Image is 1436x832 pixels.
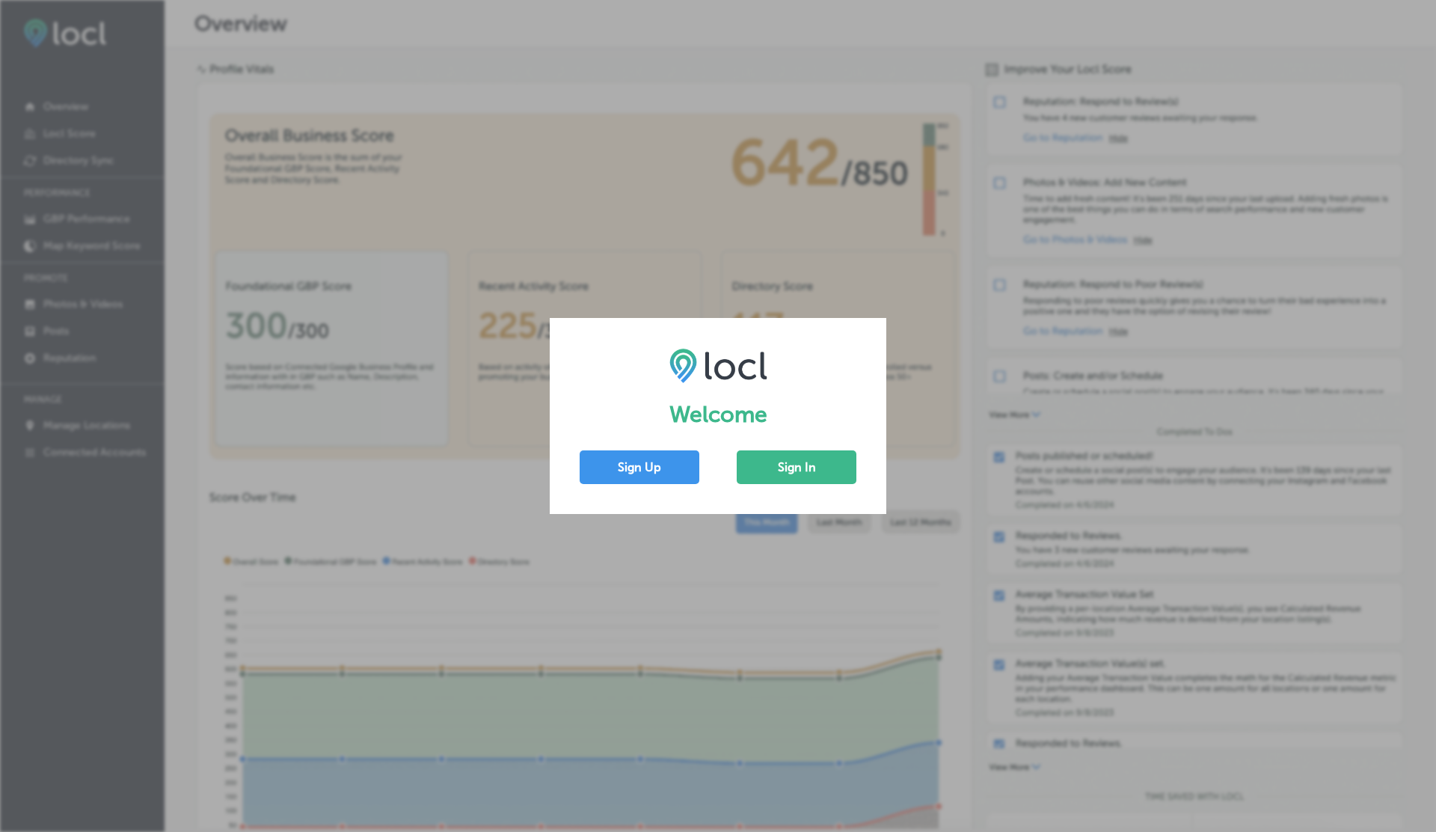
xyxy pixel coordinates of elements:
img: LOCL logo [669,348,767,382]
button: Sign Up [580,450,699,484]
button: Sign In [737,450,856,484]
h1: Welcome [580,401,856,428]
